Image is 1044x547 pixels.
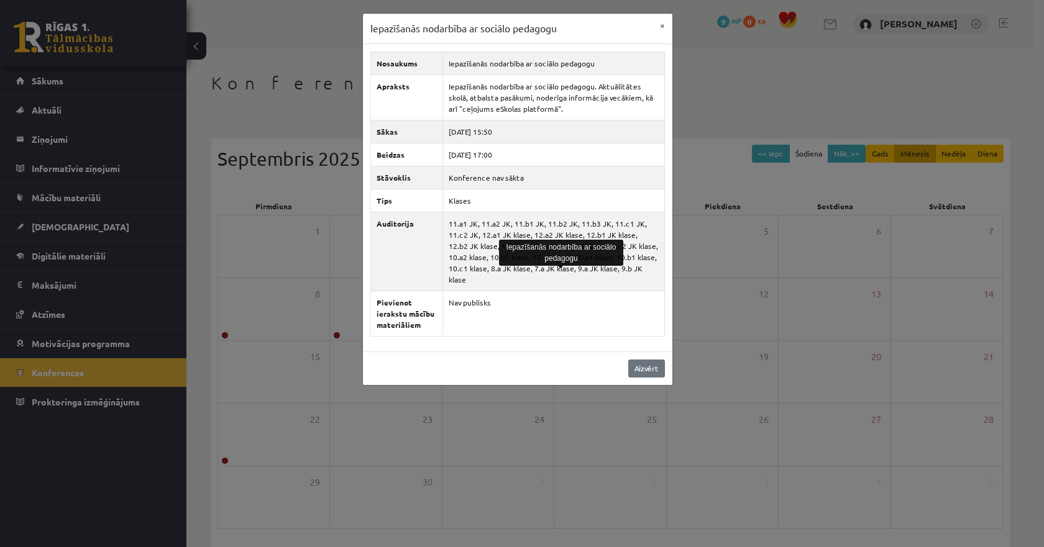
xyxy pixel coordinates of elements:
div: Iepazīšanās nodarbība ar sociālo pedagogu [499,240,623,266]
td: Iepazīšanās nodarbība ar sociālo pedagogu [442,52,664,75]
td: [DATE] 17:00 [442,143,664,166]
td: Iepazīšanās nodarbība ar sociālo pedagogu. Aktuālitātes skolā, atbalsta pasākumi, noderīga inform... [442,75,664,120]
th: Sākas [370,120,442,143]
td: 11.a1 JK, 11.a2 JK, 11.b1 JK, 11.b2 JK, 11.b3 JK, 11.c1 JK, 11.c2 JK, 12.a1 JK klase, 12.a2 JK kl... [442,212,664,291]
td: Nav publisks [442,291,664,336]
td: Klases [442,189,664,212]
th: Nosaukums [370,52,442,75]
th: Apraksts [370,75,442,120]
th: Stāvoklis [370,166,442,189]
h3: Iepazīšanās nodarbība ar sociālo pedagogu [370,21,557,36]
a: Aizvērt [628,359,665,377]
th: Auditorija [370,212,442,291]
td: [DATE] 15:50 [442,120,664,143]
button: × [652,14,672,37]
th: Tips [370,189,442,212]
th: Beidzas [370,143,442,166]
th: Pievienot ierakstu mācību materiāliem [370,291,442,336]
td: Konference nav sākta [442,166,664,189]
